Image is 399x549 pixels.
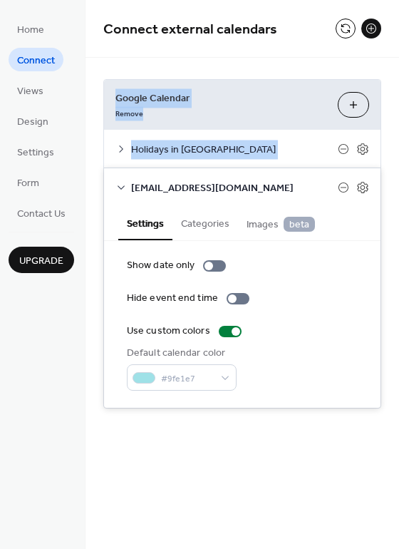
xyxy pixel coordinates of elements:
span: Settings [17,145,54,160]
span: #9fe1e7 [161,371,214,386]
div: Default calendar color [127,346,234,361]
span: Remove [115,109,143,119]
button: Categories [172,206,238,239]
span: Design [17,115,48,130]
div: Use custom colors [127,324,210,339]
span: Connect external calendars [103,16,277,43]
span: Images [247,217,315,232]
a: Form [9,170,48,194]
a: Settings [9,140,63,163]
span: Connect [17,53,55,68]
a: Home [9,17,53,41]
a: Design [9,109,57,133]
span: Contact Us [17,207,66,222]
span: Home [17,23,44,38]
div: Show date only [127,258,195,273]
span: Google Calendar [115,91,326,106]
button: Images beta [238,206,323,240]
span: Upgrade [19,254,63,269]
button: Settings [118,206,172,240]
a: Contact Us [9,201,74,225]
span: [EMAIL_ADDRESS][DOMAIN_NAME] [131,181,338,196]
div: Hide event end time [127,291,218,306]
button: Upgrade [9,247,74,273]
a: Views [9,78,52,102]
span: Form [17,176,39,191]
a: Connect [9,48,63,71]
span: Holidays in [GEOGRAPHIC_DATA] [131,143,338,158]
span: beta [284,217,315,232]
span: Views [17,84,43,99]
